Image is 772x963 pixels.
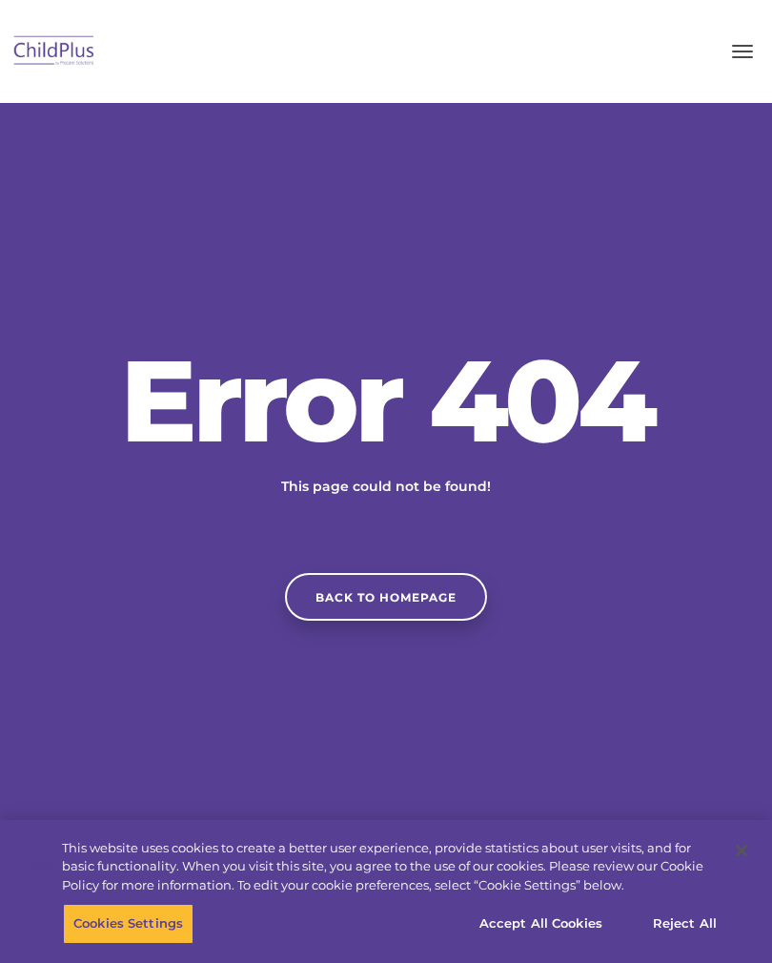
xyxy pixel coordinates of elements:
p: This page could not be found! [186,477,586,497]
img: ChildPlus by Procare Solutions [10,30,99,74]
button: Close [721,830,762,871]
button: Reject All [625,904,744,944]
button: Accept All Cookies [469,904,613,944]
button: Cookies Settings [63,904,193,944]
h2: Error 404 [100,343,672,458]
a: Back to homepage [285,573,487,621]
div: This website uses cookies to create a better user experience, provide statistics about user visit... [62,839,719,895]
